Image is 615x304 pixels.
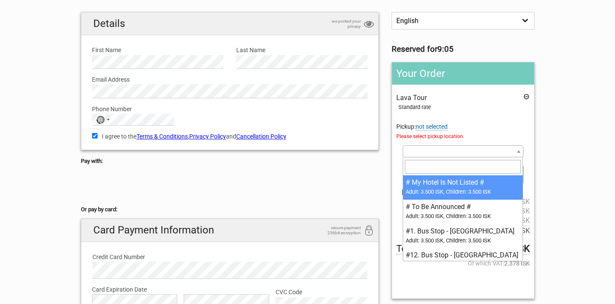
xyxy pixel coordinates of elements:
span: Change pickup place [416,123,448,130]
label: CVC Code [276,287,368,297]
div: Adult: 3.500 ISK, Children: 3.500 ISK [406,236,520,245]
iframe: Secure payment button frame [81,177,158,194]
h5: Or pay by card: [81,205,379,214]
div: Adult: 3.500 ISK, Children: 3.500 ISK [406,212,520,221]
span: we protect your privacy [318,19,361,29]
label: Credit Card Number [92,252,368,262]
h2: Card Payment Information [81,219,379,242]
span: Please select pickup location. [396,132,529,141]
h2: Your Order [392,62,534,85]
a: Terms & Conditions [137,133,188,140]
div: Standard rate [398,103,529,112]
div: Adult: 3.500 ISK, Children: 3.500 ISK [406,260,520,270]
strong: 9:05 [437,44,454,54]
strong: 2.378 ISK [504,259,530,268]
div: # My Hotel Is Not Listed # [406,178,520,187]
a: Cancellation Policy [236,133,286,140]
h3: Reserved for [392,44,534,54]
span: Pickup: [396,123,529,141]
h5: Pay with: [81,156,379,166]
span: secure payment 256bit encryption [318,225,361,236]
label: Card Expiration Date [92,285,368,294]
p: We're away right now. Please check back later! [12,15,97,22]
button: Open LiveChat chat widget [98,13,109,24]
button: Selected country [92,114,114,125]
div: Adult: 3.500 ISK, Children: 3.500 ISK [406,187,520,197]
div: # To Be Announced # [406,202,520,212]
i: privacy protection [364,19,374,30]
span: Lava Tour [396,94,427,102]
div: #1. Bus Stop - [GEOGRAPHIC_DATA] [406,227,520,236]
span: Of which VAT: [396,259,529,268]
i: 256bit encryption [364,225,374,237]
span: Total to be paid [396,244,529,254]
label: Email Address [92,75,368,84]
h2: Details [81,12,379,35]
label: I agree to the , and [92,132,368,141]
span: [DATE] @ 10:00 [396,187,529,197]
strong: 24.000 ISK [485,244,530,254]
label: Phone Number [92,104,368,114]
label: Last Name [236,45,368,55]
label: First Name [92,45,223,55]
div: #12. Bus Stop - [GEOGRAPHIC_DATA] [406,251,520,260]
a: Privacy Policy [189,133,226,140]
